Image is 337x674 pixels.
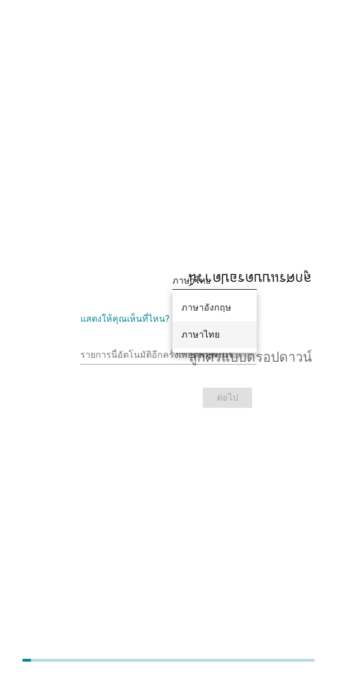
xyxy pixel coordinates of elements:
font: แสดงให้คุณเห็นที่ไหน? [80,313,170,324]
font: ภาษาอังกฤษ [181,302,231,313]
font: ภาษาไทย [181,329,220,340]
font: ภาษาไทย [172,275,211,286]
font: ลูกศรแบบดรอปดาวน์ [189,348,312,362]
input: รายการนี้อัตโนมัติอีกครั้งเพื่อตีพิมพ์ในรายการนี้ [80,346,242,364]
font: ลูกศรแบบดรอปดาวน์ [189,274,312,287]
